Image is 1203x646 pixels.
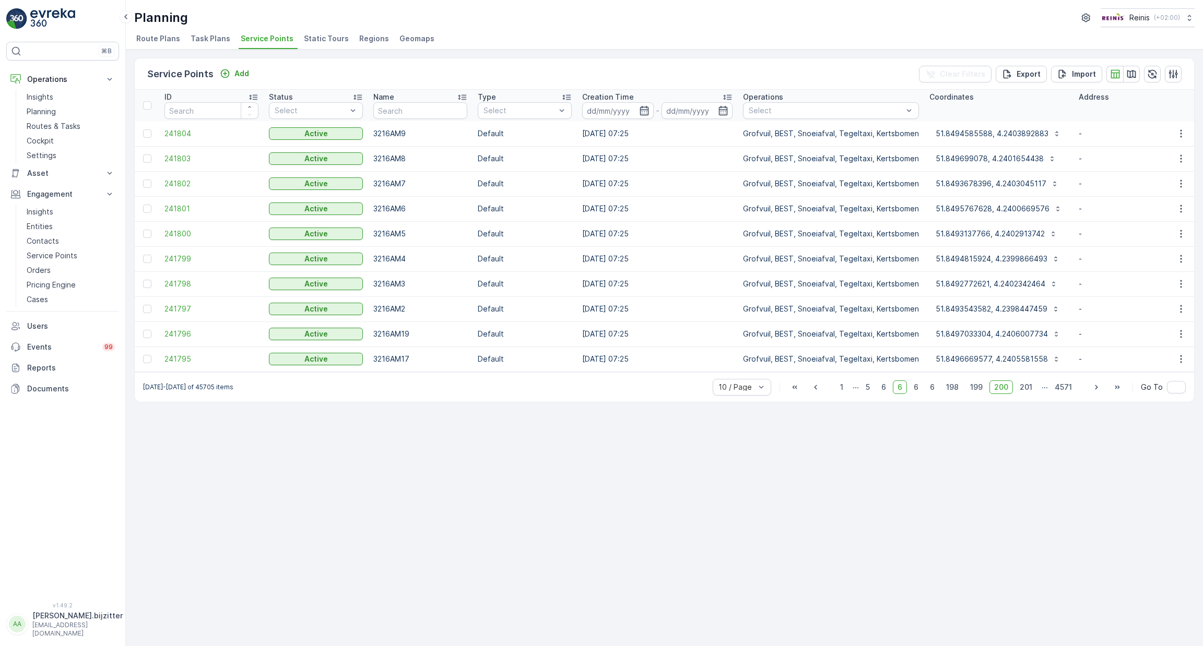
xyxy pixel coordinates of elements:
a: 241804 [164,128,258,139]
td: 3216AM2 [368,296,473,321]
span: 241799 [164,254,258,264]
td: [DATE] 07:25 [577,196,738,221]
img: logo [6,8,27,29]
div: Toggle Row Selected [143,305,151,313]
a: Contacts [22,234,119,248]
span: Service Points [241,33,293,44]
a: Documents [6,378,119,399]
div: Toggle Row Selected [143,129,151,138]
p: Reports [27,363,115,373]
a: Planning [22,104,119,119]
p: - [656,104,659,117]
p: Add [234,68,249,79]
p: Active [304,279,328,289]
p: Active [304,178,328,189]
p: Cockpit [27,136,54,146]
p: ( +02:00 ) [1154,14,1180,22]
a: 241801 [164,204,258,214]
div: Toggle Row Selected [143,280,151,288]
p: Contacts [27,236,59,246]
button: Active [269,353,363,365]
div: Toggle Row Selected [143,355,151,363]
p: Import [1072,69,1096,79]
span: 198 [941,380,963,394]
button: Active [269,177,363,190]
p: Select [483,105,556,116]
p: 51.8493137766, 4.2402913742 [936,229,1045,239]
p: 51.8494585588, 4.2403892883 [936,128,1048,139]
td: Grofvuil, BEST, Snoeiafval, Tegeltaxi, Kertsbomen [738,321,924,346]
a: Entities [22,219,119,234]
div: AA [9,616,26,632]
p: ... [1042,380,1048,394]
a: Settings [22,148,119,163]
p: 51.849699078, 4.2401654438 [936,153,1044,164]
button: Active [269,303,363,315]
button: Asset [6,163,119,184]
td: [DATE] 07:25 [577,246,738,271]
td: - [1074,221,1178,246]
button: Clear Filters [919,66,992,82]
input: Search [373,102,467,119]
td: [DATE] 07:25 [577,121,738,146]
td: [DATE] 07:25 [577,221,738,246]
button: Add [216,67,253,80]
p: Active [304,304,328,314]
p: Operations [27,74,98,85]
p: Planning [27,106,56,117]
span: 241797 [164,304,258,314]
p: 51.8493543582, 4.2398447459 [936,304,1047,314]
p: Service Points [147,67,214,81]
input: dd/mm/yyyy [582,102,654,119]
a: 241796 [164,329,258,339]
div: Toggle Row Selected [143,205,151,213]
button: Active [269,278,363,290]
td: 3216AM3 [368,271,473,296]
span: Regions [359,33,389,44]
button: 51.8493137766, 4.2402913742 [929,225,1064,242]
p: Active [304,229,328,239]
p: Insights [27,207,53,217]
p: 51.8496669577, 4.2405581558 [936,354,1048,364]
button: Active [269,253,363,265]
p: Users [27,321,115,331]
p: 51.8495767628, 4.2400669576 [936,204,1049,214]
p: Active [304,329,328,339]
td: 3216AM5 [368,221,473,246]
td: Default [473,146,577,171]
p: [PERSON_NAME].bijzitter [32,611,123,621]
p: Active [304,204,328,214]
p: Operations [743,92,783,102]
td: Grofvuil, BEST, Snoeiafval, Tegeltaxi, Kertsbomen [738,146,924,171]
td: - [1074,146,1178,171]
a: Cases [22,292,119,307]
p: Select [749,105,903,116]
td: - [1074,271,1178,296]
p: Select [275,105,347,116]
td: Grofvuil, BEST, Snoeiafval, Tegeltaxi, Kertsbomen [738,171,924,196]
td: Default [473,246,577,271]
td: Default [473,196,577,221]
span: 6 [893,380,907,394]
span: 241800 [164,229,258,239]
p: Reinis [1129,13,1150,23]
p: Orders [27,265,51,276]
p: Active [304,254,328,264]
td: 3216AM19 [368,321,473,346]
a: Routes & Tasks [22,119,119,134]
p: Address [1079,92,1109,102]
td: 3216AM9 [368,121,473,146]
span: 241802 [164,178,258,189]
td: Default [473,271,577,296]
p: Coordinates [929,92,974,102]
p: Creation Time [582,92,634,102]
td: Grofvuil, BEST, Snoeiafval, Tegeltaxi, Kertsbomen [738,246,924,271]
p: Name [373,92,394,102]
p: ... [853,380,859,394]
p: Engagement [27,189,98,199]
td: - [1074,346,1178,372]
p: Export [1017,69,1041,79]
p: Active [304,354,328,364]
td: Grofvuil, BEST, Snoeiafval, Tegeltaxi, Kertsbomen [738,221,924,246]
